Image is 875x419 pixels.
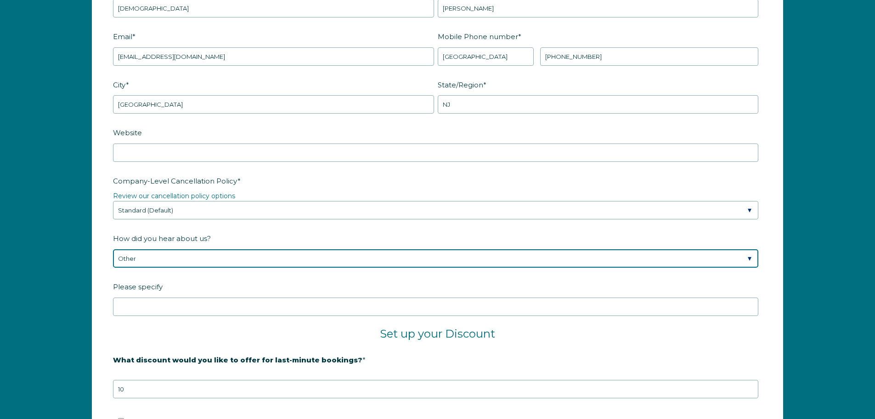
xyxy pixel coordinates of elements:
[113,280,163,294] span: Please specify
[113,192,235,200] a: Review our cancellation policy options
[438,29,518,44] span: Mobile Phone number
[113,371,257,379] strong: 20% is recommended, minimum of 10%
[380,327,495,340] span: Set up your Discount
[438,78,483,92] span: State/Region
[113,126,142,140] span: Website
[113,78,126,92] span: City
[113,231,211,246] span: How did you hear about us?
[113,29,132,44] span: Email
[113,356,362,364] strong: What discount would you like to offer for last-minute bookings?
[113,174,237,188] span: Company-Level Cancellation Policy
